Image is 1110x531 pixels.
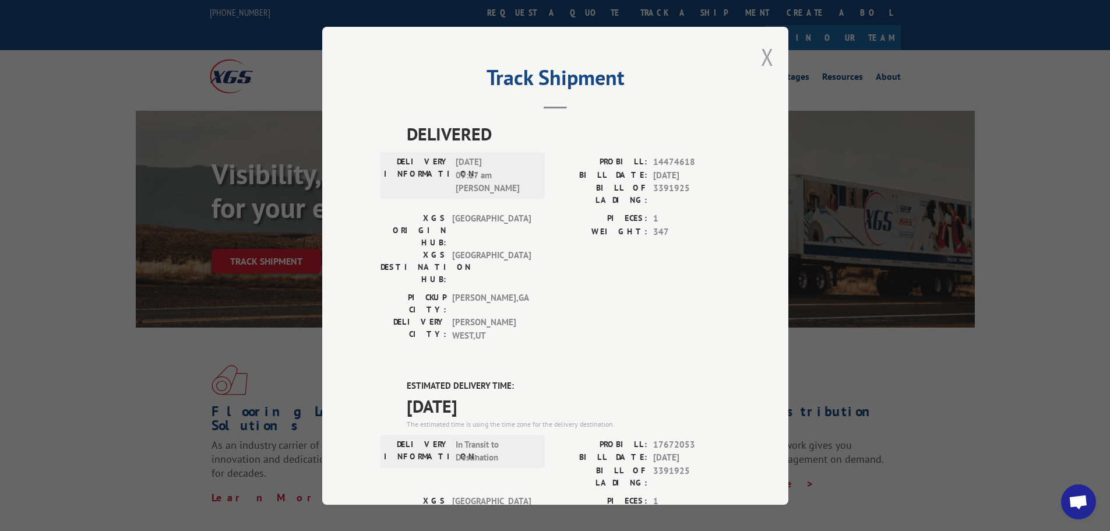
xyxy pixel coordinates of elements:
[407,379,730,393] label: ESTIMATED DELIVERY TIME:
[380,316,446,342] label: DELIVERY CITY:
[456,156,534,195] span: [DATE] 09:17 am [PERSON_NAME]
[653,225,730,238] span: 347
[653,212,730,226] span: 1
[555,212,647,226] label: PIECES:
[452,249,531,286] span: [GEOGRAPHIC_DATA]
[407,121,730,147] span: DELIVERED
[555,494,647,508] label: PIECES:
[555,168,647,182] label: BILL DATE:
[653,182,730,206] span: 3391925
[380,212,446,249] label: XGS ORIGIN HUB:
[653,156,730,169] span: 14474618
[380,249,446,286] label: XGS DESTINATION HUB:
[384,438,450,464] label: DELIVERY INFORMATION:
[555,156,647,169] label: PROBILL:
[407,392,730,419] span: [DATE]
[1061,484,1096,519] div: Open chat
[452,291,531,316] span: [PERSON_NAME] , GA
[555,182,647,206] label: BILL OF LADING:
[384,156,450,195] label: DELIVERY INFORMATION:
[380,494,446,531] label: XGS ORIGIN HUB:
[555,438,647,451] label: PROBILL:
[555,464,647,488] label: BILL OF LADING:
[653,451,730,465] span: [DATE]
[407,419,730,429] div: The estimated time is using the time zone for the delivery destination.
[555,451,647,465] label: BILL DATE:
[452,316,531,342] span: [PERSON_NAME] WEST , UT
[380,69,730,92] h2: Track Shipment
[653,494,730,508] span: 1
[380,291,446,316] label: PICKUP CITY:
[452,212,531,249] span: [GEOGRAPHIC_DATA]
[653,168,730,182] span: [DATE]
[761,41,774,72] button: Close modal
[456,438,534,464] span: In Transit to Destination
[452,494,531,531] span: [GEOGRAPHIC_DATA]
[653,438,730,451] span: 17672053
[653,464,730,488] span: 3391925
[555,225,647,238] label: WEIGHT:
